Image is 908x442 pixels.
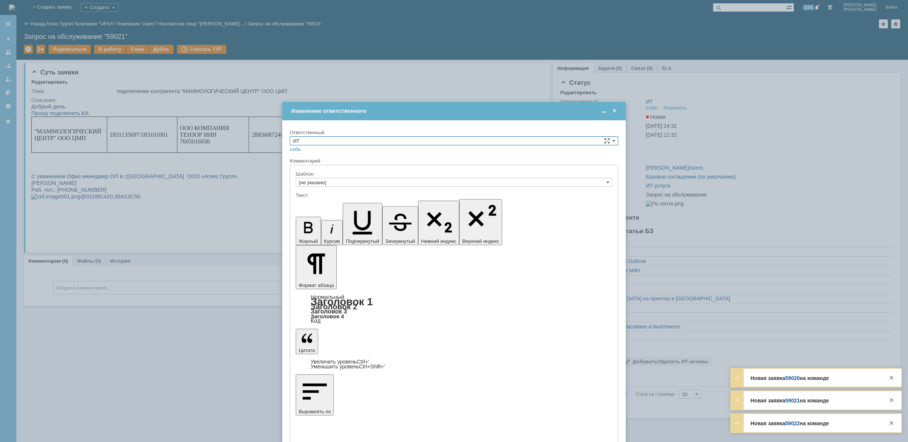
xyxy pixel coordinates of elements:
[604,138,610,144] span: Сложная форма
[733,373,741,382] div: Развернуть
[887,418,896,427] div: Закрыть
[382,206,418,245] button: Зачеркнутый
[785,375,800,381] a: 59020
[296,329,318,354] button: Цитата
[459,199,502,245] button: Верхний индекс
[311,313,344,319] a: Заголовок 4
[296,193,611,198] div: Текст
[421,238,457,244] span: Нижний индекс
[311,294,344,300] a: Нормальный
[299,238,318,244] span: Жирный
[290,146,301,152] a: себе
[290,158,618,165] div: Комментарий
[311,318,321,324] a: Код
[600,108,608,114] span: Свернуть (Ctrl + M)
[296,171,611,176] div: Шаблон
[462,238,499,244] span: Верхний индекс
[750,398,829,404] strong: Новая заявка на команде
[785,420,800,426] a: 59022
[299,282,334,288] span: Формат абзаца
[299,347,315,353] span: Цитата
[311,308,347,315] a: Заголовок 3
[887,396,896,405] div: Закрыть
[296,359,612,369] div: Цитата
[321,220,343,245] button: Курсив
[324,238,340,244] span: Курсив
[357,359,369,365] span: Ctrl+'
[296,217,321,245] button: Жирный
[311,296,373,307] a: Заголовок 1
[296,245,337,289] button: Формат абзаца
[887,373,896,382] div: Закрыть
[750,375,829,381] strong: Новая заявка на команде
[346,238,379,244] span: Подчеркнутый
[343,203,382,245] button: Подчеркнутый
[296,294,612,324] div: Формат абзаца
[359,364,385,370] span: Ctrl+Shift+'
[291,108,618,114] div: Изменение ответственного
[733,418,741,427] div: Развернуть
[290,130,617,135] div: Ответственный
[337,25,397,38] span: 108 от [DATE] (код в 1с Т00042451)
[750,420,829,426] strong: Новая заявка на команде
[733,396,741,405] div: Развернуть
[296,374,334,415] button: Выровнять по
[311,364,385,370] a: Decrease
[611,108,618,114] span: Закрыть
[78,28,137,35] span: 1831135697/183101001
[785,398,800,404] a: 59021
[3,25,70,38] span: "МАММОЛОГИЧЕСКИЙ ЦЕНТР" ООО ЦМП
[311,359,369,365] a: Increase
[385,238,415,244] span: Зачеркнутый
[311,302,357,311] a: Заголовок 2
[149,22,198,41] span: ООО КОМПАНИЯ ТЕНЗОР ИНН 7605016030
[418,201,460,245] button: Нижний индекс
[299,409,331,414] span: Выровнять по
[221,28,324,35] span: 2BE6687248cde3a11e287f2005056917125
